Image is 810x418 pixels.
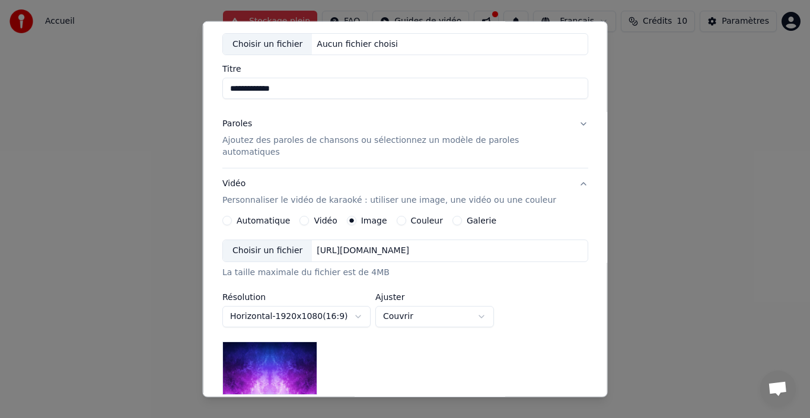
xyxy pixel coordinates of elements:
[222,178,556,206] div: Vidéo
[222,118,252,130] div: Paroles
[222,65,588,73] label: Titre
[222,194,556,206] p: Personnaliser le vidéo de karaoké : utiliser une image, une vidéo ou une couleur
[222,293,371,301] label: Résolution
[222,168,588,216] button: VidéoPersonnaliser le vidéo de karaoké : utiliser une image, une vidéo ou une couleur
[312,245,414,257] div: [URL][DOMAIN_NAME]
[375,293,494,301] label: Ajuster
[410,216,442,225] label: Couleur
[312,38,403,50] div: Aucun fichier choisi
[361,216,387,225] label: Image
[223,33,312,55] div: Choisir un fichier
[314,216,337,225] label: Vidéo
[223,240,312,261] div: Choisir un fichier
[237,216,290,225] label: Automatique
[222,267,588,279] div: La taille maximale du fichier est de 4MB
[466,216,496,225] label: Galerie
[222,135,569,158] p: Ajoutez des paroles de chansons ou sélectionnez un modèle de paroles automatiques
[222,109,588,168] button: ParolesAjoutez des paroles de chansons ou sélectionnez un modèle de paroles automatiques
